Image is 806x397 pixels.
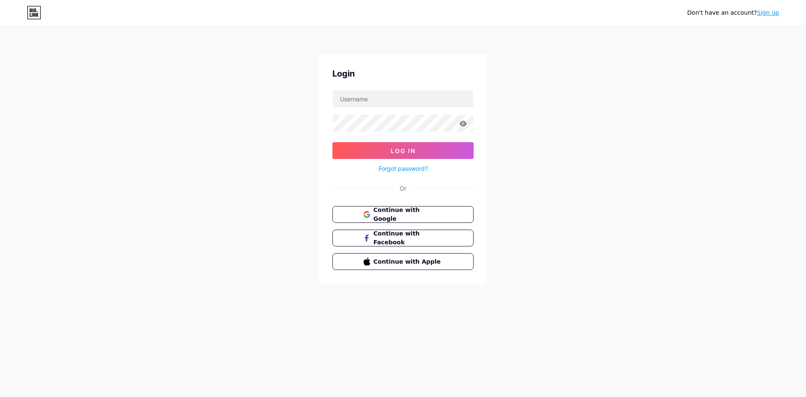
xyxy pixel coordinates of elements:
div: Login [332,67,474,80]
button: Continue with Facebook [332,230,474,246]
span: Continue with Facebook [374,229,443,247]
a: Sign up [757,9,779,16]
div: Or [400,184,406,193]
button: Continue with Apple [332,253,474,270]
button: Continue with Google [332,206,474,223]
span: Continue with Apple [374,257,443,266]
button: Log In [332,142,474,159]
input: Username [333,90,473,107]
span: Log In [391,147,416,154]
div: Don't have an account? [687,8,779,17]
span: Continue with Google [374,206,443,223]
a: Forgot password? [379,164,428,173]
